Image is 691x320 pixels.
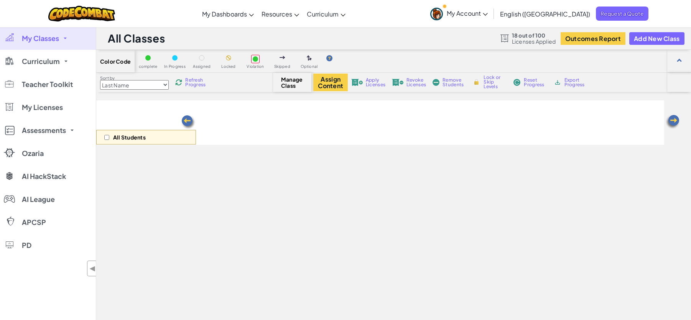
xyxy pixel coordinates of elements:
[665,114,680,130] img: Arrow_Left.png
[496,3,594,24] a: English ([GEOGRAPHIC_DATA])
[484,75,506,89] span: Lock or Skip Levels
[221,64,235,69] span: Locked
[198,3,258,24] a: My Dashboards
[629,32,684,45] button: Add New Class
[262,10,292,18] span: Resources
[181,115,196,130] img: Arrow_Left.png
[554,79,561,86] img: IconArchive.svg
[426,2,492,26] a: My Account
[22,150,44,157] span: Ozaria
[280,56,285,59] img: IconSkippedLevel.svg
[139,64,158,69] span: complete
[22,173,66,180] span: AI HackStack
[500,10,590,18] span: English ([GEOGRAPHIC_DATA])
[561,32,625,45] button: Outcomes Report
[326,55,332,61] img: IconHint.svg
[433,79,439,86] img: IconRemoveStudents.svg
[22,81,73,88] span: Teacher Toolkit
[366,78,385,87] span: Apply Licenses
[564,78,588,87] span: Export Progress
[443,78,466,87] span: Remove Students
[392,79,403,86] img: IconLicenseRevoke.svg
[193,64,211,69] span: Assigned
[202,10,247,18] span: My Dashboards
[307,55,312,61] img: IconOptionalLevel.svg
[447,9,488,17] span: My Account
[303,3,349,24] a: Curriculum
[100,75,169,81] label: Sort by
[472,79,480,85] img: IconLock.svg
[258,3,303,24] a: Resources
[175,79,182,86] img: IconReload.svg
[313,74,348,91] button: Assign Content
[281,76,304,89] span: Manage Class
[108,31,165,46] h1: All Classes
[22,104,63,111] span: My Licenses
[274,64,290,69] span: Skipped
[100,58,131,64] span: Color Code
[89,263,96,274] span: ◀
[22,127,66,134] span: Assessments
[351,79,363,86] img: IconLicenseApply.svg
[185,78,209,87] span: Refresh Progress
[301,64,318,69] span: Optional
[307,10,339,18] span: Curriculum
[430,8,443,20] img: avatar
[406,78,426,87] span: Revoke Licenses
[164,64,186,69] span: In Progress
[22,196,55,203] span: AI League
[512,38,556,44] span: Licenses Applied
[113,134,146,140] p: All Students
[512,32,556,38] span: 18 out of 100
[48,6,115,21] img: CodeCombat logo
[22,58,60,65] span: Curriculum
[22,35,59,42] span: My Classes
[596,7,648,21] a: Request a Quote
[513,79,521,86] img: IconReset.svg
[524,78,547,87] span: Reset Progress
[247,64,264,69] span: Violation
